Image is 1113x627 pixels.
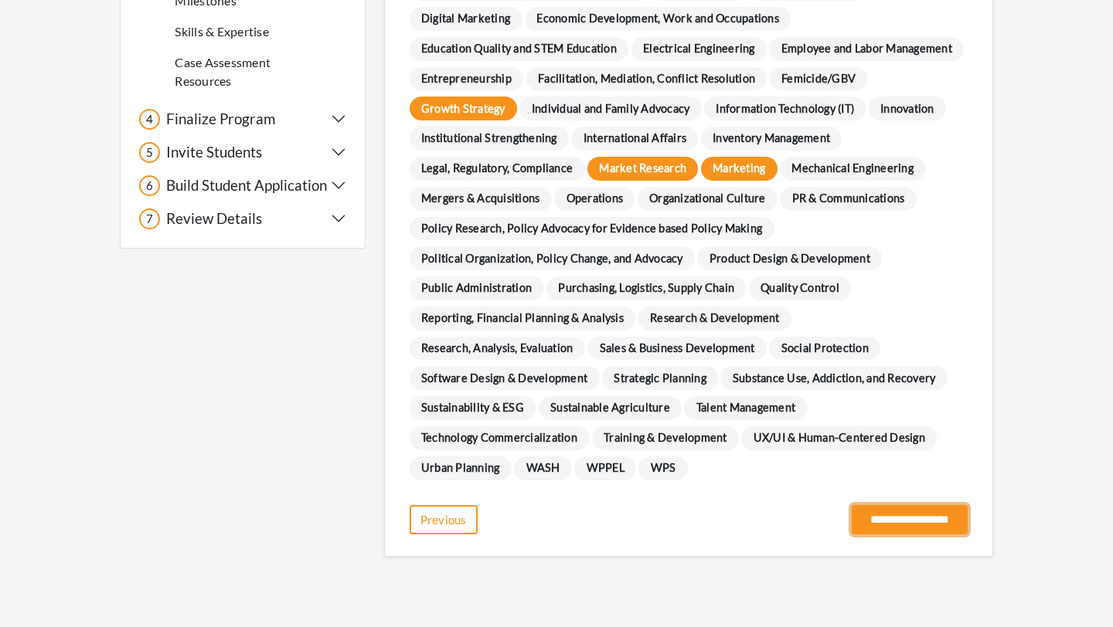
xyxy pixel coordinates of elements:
span: Innovation [869,97,946,120]
span: Entrepreneurship [410,67,524,91]
span: Substance Use, Addiction, and Recovery [720,366,947,390]
span: Research & Development [638,307,791,330]
span: Political Organization, Policy Change, and Advocacy [410,246,696,270]
span: Mechanical Engineering [780,157,925,181]
span: Digital Marketing [410,7,522,31]
div: 4 [139,109,160,130]
span: Urban Planning [410,456,512,480]
span: Information Technology (IT) [704,97,866,120]
span: Quality Control [749,276,852,300]
button: 6 Build Student Application [139,175,346,196]
span: Electrical Engineering [631,37,767,61]
h5: Finalize Program [160,110,275,128]
span: Software Design & Development [410,366,600,390]
span: Marketing [701,157,778,181]
span: International Affairs [571,127,698,151]
span: Organizational Culture [638,187,778,211]
span: PR & Communications [780,187,917,211]
span: WPPEL [574,456,636,480]
h5: Build Student Application [160,177,327,195]
span: Sales & Business Development [587,337,767,361]
span: Mergers & Acquisitions [410,187,552,211]
span: Operations [554,187,635,211]
span: Employee and Labor Management [769,37,964,61]
div: 7 [139,208,160,229]
span: Sustainable Agriculture [539,396,682,420]
a: Previous [410,505,478,535]
button: 4 Finalize Program [139,109,346,130]
span: Inventory Management [701,127,842,151]
span: Purchasing, Logistics, Supply Chain [546,276,747,300]
span: Strategic Planning [602,366,718,390]
span: Facilitation, Mediation, Conflict Resolution [526,67,768,91]
span: Institutional Strengthening [410,127,570,151]
span: Talent Management [684,396,807,420]
span: Individual and Family Advocacy [519,97,701,120]
span: Economic Development, Work and Occupations [525,7,791,31]
span: Legal, Regulatory, Compliance [410,157,585,181]
span: Education Quality and STEM Education [410,37,629,61]
button: 7 Review Details [139,208,346,229]
span: WASH [514,456,572,480]
span: Social Protection [769,337,880,361]
span: UX/UI & Human-Centered Design [741,426,937,450]
span: WPS [638,456,688,480]
span: Training & Development [592,426,739,450]
span: Product Design & Development [697,246,882,270]
span: Growth Strategy [410,97,518,120]
span: Public Administration [410,276,544,300]
div: 6 [139,175,160,196]
h5: Review Details [160,210,262,228]
span: Reporting, Financial Planning & Analysis [410,307,636,330]
span: Market Research [587,157,699,181]
span: Sustainability & ESG [410,396,536,420]
div: 5 [139,142,160,163]
span: Technology Commercialization [410,426,590,450]
button: 5 Invite Students [139,142,346,163]
h5: Invite Students [160,144,262,161]
span: Femicide/GBV [770,67,868,91]
span: Policy Research, Policy Advocacy for Evidence based Policy Making [410,217,774,241]
span: Research, Analysis, Evaluation [410,337,585,361]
